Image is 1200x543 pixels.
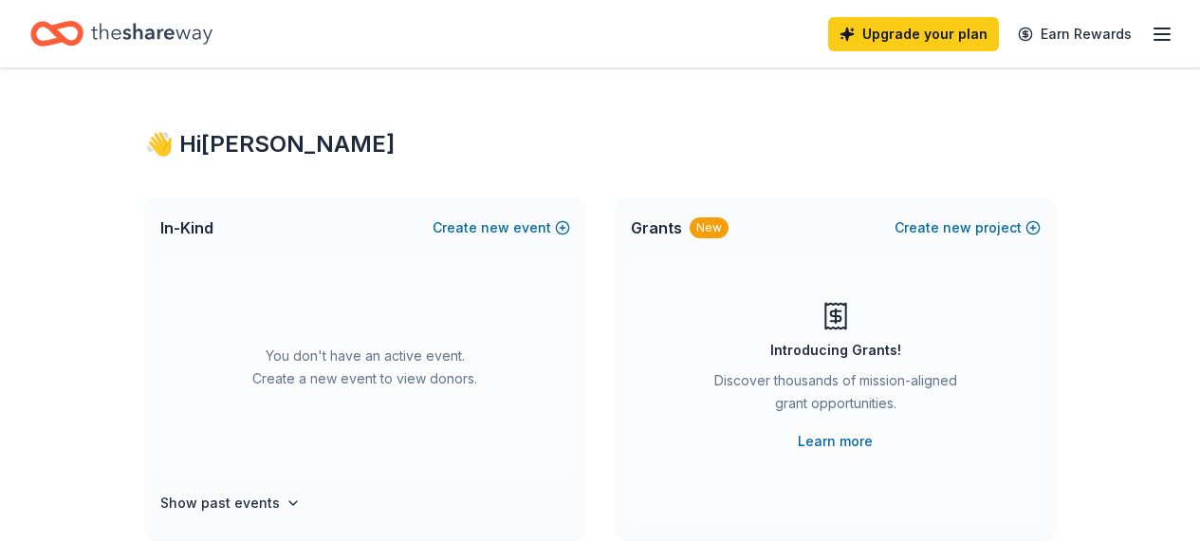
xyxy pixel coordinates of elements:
span: new [943,216,971,239]
span: new [481,216,509,239]
span: Grants [631,216,682,239]
button: Createnewevent [433,216,570,239]
div: You don't have an active event. Create a new event to view donors. [160,258,570,477]
div: 👋 Hi [PERSON_NAME] [145,129,1056,159]
div: Discover thousands of mission-aligned grant opportunities. [707,369,965,422]
div: New [690,217,729,238]
a: Upgrade your plan [828,17,999,51]
div: Introducing Grants! [770,339,901,362]
button: Createnewproject [895,216,1041,239]
h4: Show past events [160,492,280,515]
a: Learn more [798,430,873,453]
span: In-Kind [160,216,213,239]
button: Show past events [160,492,301,515]
a: Home [30,11,212,56]
a: Earn Rewards [1006,17,1143,51]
